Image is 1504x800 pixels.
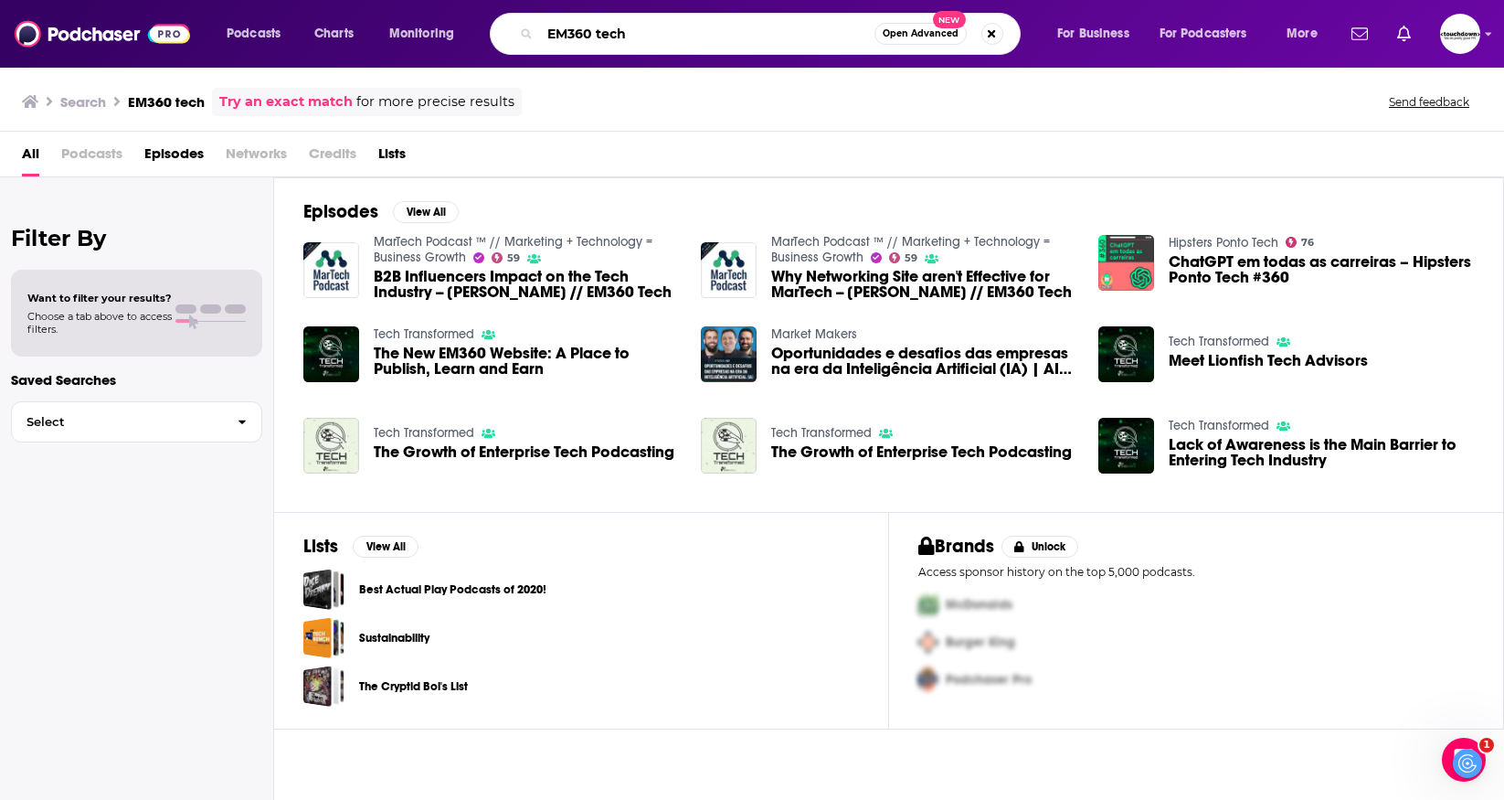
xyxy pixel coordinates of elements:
[1169,254,1474,285] a: ChatGPT em todas as carreiras – Hipsters Ponto Tech #360
[1169,353,1368,368] a: Meet Lionfish Tech Advisors
[374,346,679,377] span: The New EM360 Website: A Place to Publish, Learn and Earn
[946,672,1032,688] span: Podchaser Pro
[1169,334,1269,349] a: Tech Transformed
[353,536,418,558] button: View All
[918,535,994,558] h2: Brands
[1390,18,1418,49] a: Show notifications dropdown
[771,444,1072,460] a: The Growth of Enterprise Tech Podcasting
[1148,19,1274,48] button: open menu
[507,13,1038,55] div: Search podcasts, credits, & more...
[1344,18,1375,49] a: Show notifications dropdown
[911,586,946,624] img: First Pro Logo
[905,254,917,262] span: 59
[374,269,679,300] a: B2B Influencers Impact on the Tech Industry -- Michael Lodge // EM360 Tech
[771,269,1076,300] a: Why Networking Site aren't Effective for MarTech -- Michael Lodge // EM360 Tech
[771,269,1076,300] span: Why Networking Site aren't Effective for MarTech -- [PERSON_NAME] // EM360 Tech
[144,139,204,176] a: Episodes
[303,326,359,382] img: The New EM360 Website: A Place to Publish, Learn and Earn
[12,416,223,428] span: Select
[771,234,1050,265] a: MarTech Podcast ™ // Marketing + Technology = Business Growth
[874,23,967,45] button: Open AdvancedNew
[771,346,1076,377] a: Oportunidades e desafios das empresas na era da Inteligência Artificial (IA) | AI 360 #03
[61,139,122,176] span: Podcasts
[374,444,674,460] a: The Growth of Enterprise Tech Podcasting
[303,242,359,298] img: B2B Influencers Impact on the Tech Industry -- Michael Lodge // EM360 Tech
[303,535,418,558] a: ListsView All
[1440,14,1480,54] img: User Profile
[1301,239,1314,247] span: 76
[492,252,521,263] a: 59
[1442,738,1486,782] iframe: Intercom live chat
[219,91,353,112] a: Try an exact match
[11,225,262,251] h2: Filter By
[1169,418,1269,433] a: Tech Transformed
[883,29,959,38] span: Open Advanced
[1160,21,1247,47] span: For Podcasters
[946,597,1012,613] span: McDonalds
[303,418,359,474] img: The Growth of Enterprise Tech Podcasting
[1057,21,1129,47] span: For Business
[359,628,429,648] a: Sustainability
[1274,19,1340,48] button: open menu
[309,139,356,176] span: Credits
[303,200,378,223] h2: Episodes
[27,310,172,336] span: Choose a tab above to access filters.
[376,19,478,48] button: open menu
[701,326,757,382] img: Oportunidades e desafios das empresas na era da Inteligência Artificial (IA) | AI 360 #03
[303,535,338,558] h2: Lists
[1286,237,1315,248] a: 76
[15,16,190,51] img: Podchaser - Follow, Share and Rate Podcasts
[507,254,520,262] span: 59
[374,425,474,441] a: Tech Transformed
[1098,326,1154,382] img: Meet Lionfish Tech Advisors
[374,326,474,342] a: Tech Transformed
[303,569,344,610] span: Best Actual Play Podcasts of 2020!
[1169,437,1474,468] a: Lack of Awareness is the Main Barrier to Entering Tech Industry
[1383,94,1475,110] button: Send feedback
[701,418,757,474] img: The Growth of Enterprise Tech Podcasting
[393,201,459,223] button: View All
[771,326,857,342] a: Market Makers
[1098,418,1154,474] img: Lack of Awareness is the Main Barrier to Entering Tech Industry
[314,21,354,47] span: Charts
[227,21,281,47] span: Podcasts
[918,565,1474,579] p: Access sponsor history on the top 5,000 podcasts.
[303,617,344,658] a: Sustainability
[540,19,874,48] input: Search podcasts, credits, & more...
[359,677,468,697] a: The Cryptid Boi's List
[378,139,406,176] span: Lists
[1440,14,1480,54] button: Show profile menu
[933,11,966,28] span: New
[359,580,546,600] a: Best Actual Play Podcasts of 2020!
[303,666,344,707] a: The Cryptid Boi's List
[911,624,946,661] img: Second Pro Logo
[22,139,39,176] a: All
[27,292,172,304] span: Want to filter your results?
[11,371,262,389] p: Saved Searches
[128,93,205,111] h3: EM360 tech
[946,635,1015,650] span: Burger King
[226,139,287,176] span: Networks
[771,425,872,441] a: Tech Transformed
[1001,536,1079,558] button: Unlock
[1044,19,1152,48] button: open menu
[60,93,106,111] h3: Search
[701,242,757,298] img: Why Networking Site aren't Effective for MarTech -- Michael Lodge // EM360 Tech
[1169,235,1278,251] a: Hipsters Ponto Tech
[1440,14,1480,54] span: Logged in as jvervelde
